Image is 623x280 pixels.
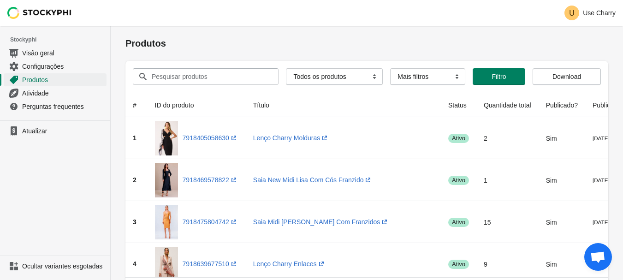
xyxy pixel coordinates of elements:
font: Sim [546,177,557,184]
font: 4 [133,260,136,268]
img: 124149190303-1_344e53c4-d2f2-46f6-8e93-54d8c40f1eab.jpg [155,163,178,197]
font: 1 [484,177,487,184]
font: Filtro [492,73,506,80]
font: 7918639677510 [183,260,229,268]
font: Quantidade total [484,101,531,109]
font: 1 [133,134,136,142]
a: Lenço Charry Enlaces [253,260,326,268]
img: Stockyphi [7,7,72,19]
a: Produtos [4,73,107,86]
font: 9 [484,261,487,268]
font: 7918475804742 [183,218,229,226]
a: Ocultar variantes esgotadas [4,260,107,273]
font: Publicado? [546,101,578,109]
font: 2 [133,176,136,184]
a: 7918475804742 [183,218,238,226]
button: Filtro [473,68,526,85]
font: Sim [546,261,557,268]
font: Download [552,73,581,80]
text: U [569,9,575,17]
a: 7918405058630 [183,134,238,142]
font: Perguntas frequentes [22,103,84,110]
img: 326341L0439-1.jpg [155,121,178,155]
a: Atividade [4,86,107,100]
font: Lenço Charry Enlaces [253,260,317,268]
font: 3 [133,218,136,226]
font: Produtos [125,38,166,48]
font: Produtos [22,76,48,83]
span: Avatar com iniciais U [564,6,579,20]
a: Configurações [4,60,107,73]
font: ativo [452,177,465,184]
font: # [133,101,136,109]
a: Saia New Midi Lisa Com Cós Franzido [253,176,373,184]
img: 324131OXYORANGE-1_d99f5802-be53-44a0-8f29-5313a70ebc7d.jpg [155,205,178,239]
font: Status [448,101,467,109]
a: 7918469578822 [183,176,238,184]
font: ativo [452,135,465,142]
font: Saia Midi [PERSON_NAME] Com Franzidos [253,218,380,226]
font: Use Charry [583,9,616,17]
a: 7918639677510 [183,260,238,268]
font: Atividade [22,89,49,97]
font: Stockyphi [10,36,36,43]
font: Atualizar [22,127,47,135]
font: ID do produto [155,101,194,109]
font: Configurações [22,63,64,70]
a: Atualizar [4,125,107,137]
font: ativo [452,219,465,226]
font: Ocultar variantes esgotadas [22,262,102,270]
a: Perguntas frequentes [4,100,107,113]
font: Saia New Midi Lisa Com Cós Franzido [253,176,364,184]
font: 7918469578822 [183,176,229,184]
font: Título [253,101,269,109]
font: 7918405058630 [183,134,229,142]
font: ativo [452,261,465,268]
font: 15 [484,219,491,226]
a: Lenço Charry Molduras [253,134,330,142]
font: Sim [546,135,557,142]
font: 2 [484,135,487,142]
font: Visão geral [22,49,54,57]
a: Saia Midi [PERSON_NAME] Com Franzidos [253,218,389,226]
button: Download [533,68,601,85]
font: Sim [546,219,557,226]
button: Avatar com iniciais UUse Charry [561,4,619,22]
input: Pesquisar produtos [151,68,262,85]
font: Lenço Charry Molduras [253,134,320,142]
a: Visão geral [4,46,107,60]
a: Open chat [584,243,612,271]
